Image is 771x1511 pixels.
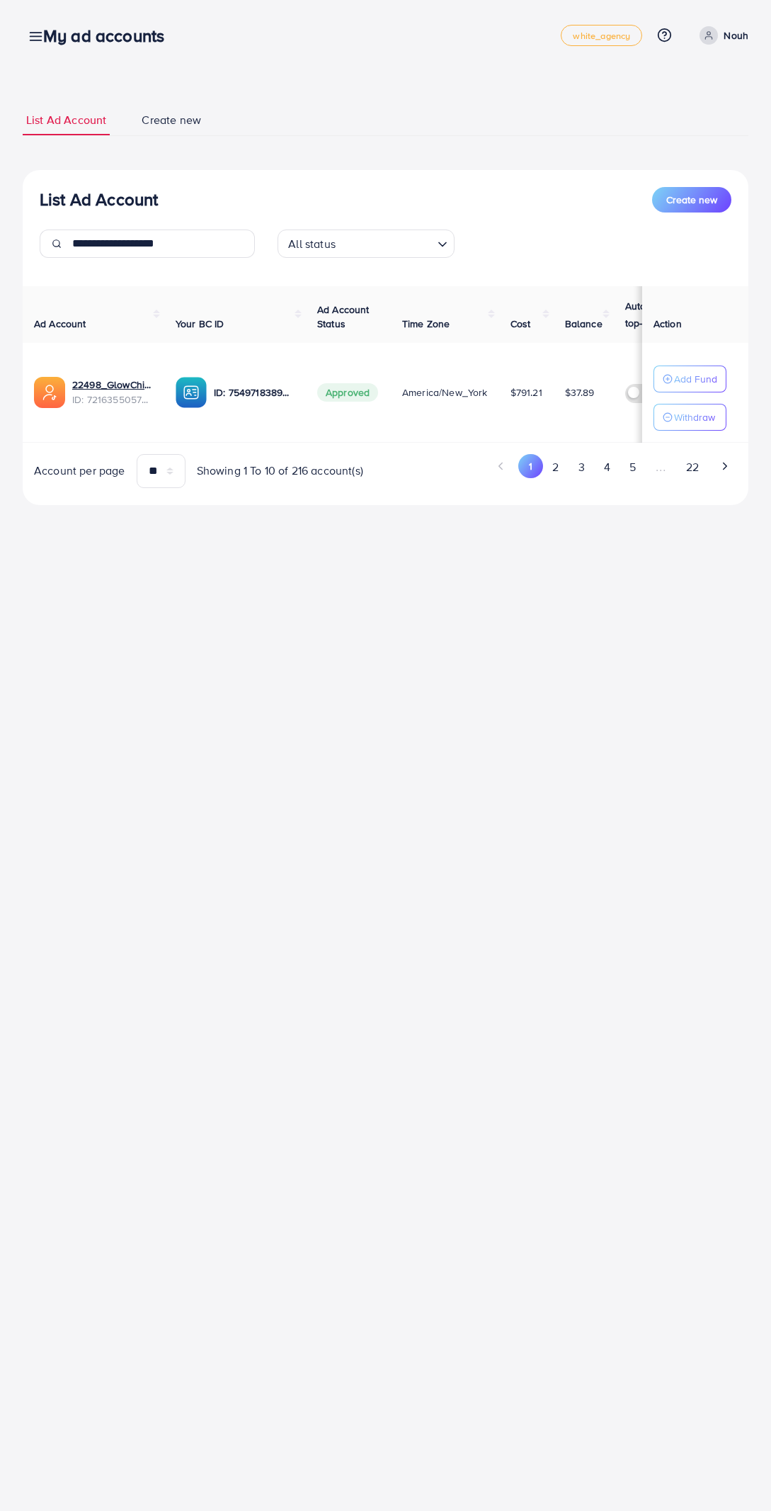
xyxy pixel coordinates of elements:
span: $791.21 [510,385,542,400]
input: Search for option [340,231,432,254]
a: white_agency [561,25,642,46]
button: Go to page 2 [543,454,569,480]
button: Go to page 4 [594,454,619,480]
span: Cost [510,317,531,331]
span: All status [285,234,338,254]
ul: Pagination [397,454,738,480]
span: Your BC ID [176,317,224,331]
button: Go to page 1 [518,454,543,478]
span: List Ad Account [26,112,106,128]
img: ic-ba-acc.ded83a64.svg [176,377,207,408]
span: Approved [317,383,378,402]
div: <span class='underline'>22498_GlowChill_1680209291430</span></br>7216355057040670722 [72,378,153,407]
p: Nouh [724,27,748,44]
a: Nouh [694,26,748,45]
a: 22498_GlowChill_1680209291430 [72,378,153,392]
button: Create new [652,187,731,213]
div: Search for option [278,230,455,258]
span: white_agency [573,31,630,40]
h3: List Ad Account [40,189,158,210]
iframe: Chat [711,1447,760,1500]
span: Create new [142,112,201,128]
span: America/New_York [402,385,488,400]
span: Ad Account [34,317,86,331]
p: Add Fund [674,370,717,387]
span: Showing 1 To 10 of 216 account(s) [197,463,363,479]
p: Withdraw [674,409,715,426]
span: Time Zone [402,317,450,331]
span: $37.89 [565,385,595,400]
span: Account per page [34,463,125,479]
button: Go to next page [712,454,737,478]
button: Add Fund [653,366,726,392]
button: Go to page 5 [619,454,645,480]
button: Go to page 22 [676,454,708,480]
button: Go to page 3 [569,454,594,480]
span: Balance [565,317,602,331]
p: Auto top-up [625,298,666,332]
span: Create new [666,193,717,207]
button: Withdraw [653,404,726,431]
span: Ad Account Status [317,302,370,331]
p: ID: 7549718389892218881 [214,384,295,401]
h3: My ad accounts [43,26,176,46]
span: Action [653,317,682,331]
span: ID: 7216355057040670722 [72,392,153,407]
img: ic-ads-acc.e4c84228.svg [34,377,65,408]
